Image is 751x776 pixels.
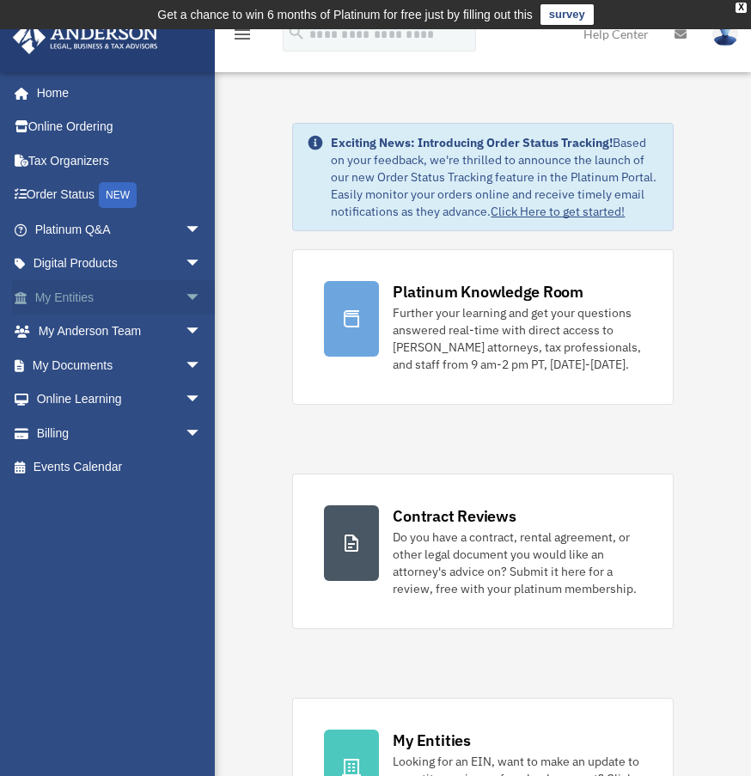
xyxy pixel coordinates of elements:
div: Do you have a contract, rental agreement, or other legal document you would like an attorney's ad... [393,529,641,597]
a: My Documentsarrow_drop_down [12,348,228,382]
a: Billingarrow_drop_down [12,416,228,450]
a: Home [12,76,219,110]
i: search [287,23,306,42]
a: menu [232,30,253,45]
span: arrow_drop_down [185,247,219,282]
i: menu [232,24,253,45]
div: Platinum Knowledge Room [393,281,583,302]
a: Online Ordering [12,110,228,144]
span: arrow_drop_down [185,280,219,315]
a: My Entitiesarrow_drop_down [12,280,228,315]
a: survey [540,4,594,25]
strong: Exciting News: Introducing Order Status Tracking! [331,135,613,150]
div: NEW [99,182,137,208]
a: Contract Reviews Do you have a contract, rental agreement, or other legal document you would like... [292,474,673,629]
span: arrow_drop_down [185,212,219,247]
div: Based on your feedback, we're thrilled to announce the launch of our new Order Status Tracking fe... [331,134,658,220]
a: Events Calendar [12,450,228,485]
a: Tax Organizers [12,144,228,178]
div: Further your learning and get your questions answered real-time with direct access to [PERSON_NAM... [393,304,641,373]
div: Contract Reviews [393,505,516,527]
a: Online Learningarrow_drop_down [12,382,228,417]
img: User Pic [712,21,738,46]
span: arrow_drop_down [185,416,219,451]
div: Get a chance to win 6 months of Platinum for free just by filling out this [157,4,533,25]
span: arrow_drop_down [185,348,219,383]
a: Click Here to get started! [491,204,625,219]
a: Platinum Q&Aarrow_drop_down [12,212,228,247]
img: Anderson Advisors Platinum Portal [8,21,163,54]
span: arrow_drop_down [185,315,219,350]
a: Order StatusNEW [12,178,228,213]
div: My Entities [393,730,470,751]
a: Digital Productsarrow_drop_down [12,247,228,281]
a: Platinum Knowledge Room Further your learning and get your questions answered real-time with dire... [292,249,673,405]
div: close [736,3,747,13]
span: arrow_drop_down [185,382,219,418]
a: My Anderson Teamarrow_drop_down [12,315,228,349]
